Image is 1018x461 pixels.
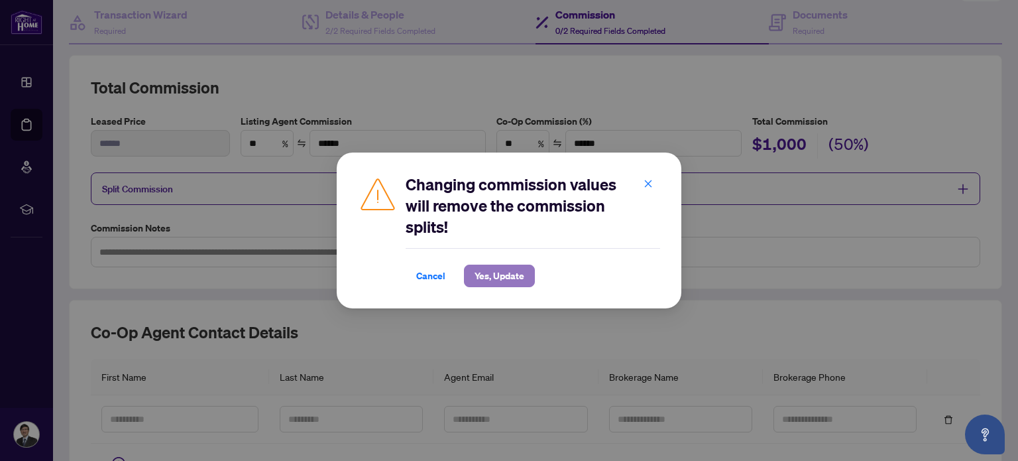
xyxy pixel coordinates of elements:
img: Caution Icon [358,174,398,214]
button: Yes, Update [464,265,535,287]
button: Cancel [406,265,456,287]
span: Yes, Update [475,265,524,287]
span: close [644,179,653,188]
h2: Changing commission values will remove the commission splits! [406,174,660,237]
button: Open asap [965,415,1005,454]
span: Cancel [416,265,445,287]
